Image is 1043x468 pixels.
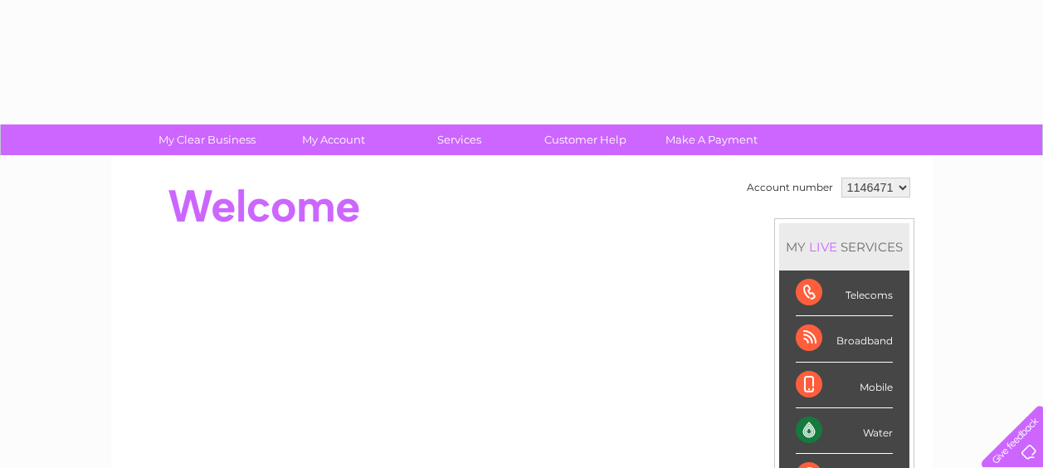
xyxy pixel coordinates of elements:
[517,124,654,155] a: Customer Help
[643,124,780,155] a: Make A Payment
[796,316,893,362] div: Broadband
[391,124,528,155] a: Services
[779,223,909,271] div: MY SERVICES
[139,124,275,155] a: My Clear Business
[265,124,402,155] a: My Account
[743,173,837,202] td: Account number
[796,408,893,454] div: Water
[796,271,893,316] div: Telecoms
[806,239,841,255] div: LIVE
[796,363,893,408] div: Mobile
